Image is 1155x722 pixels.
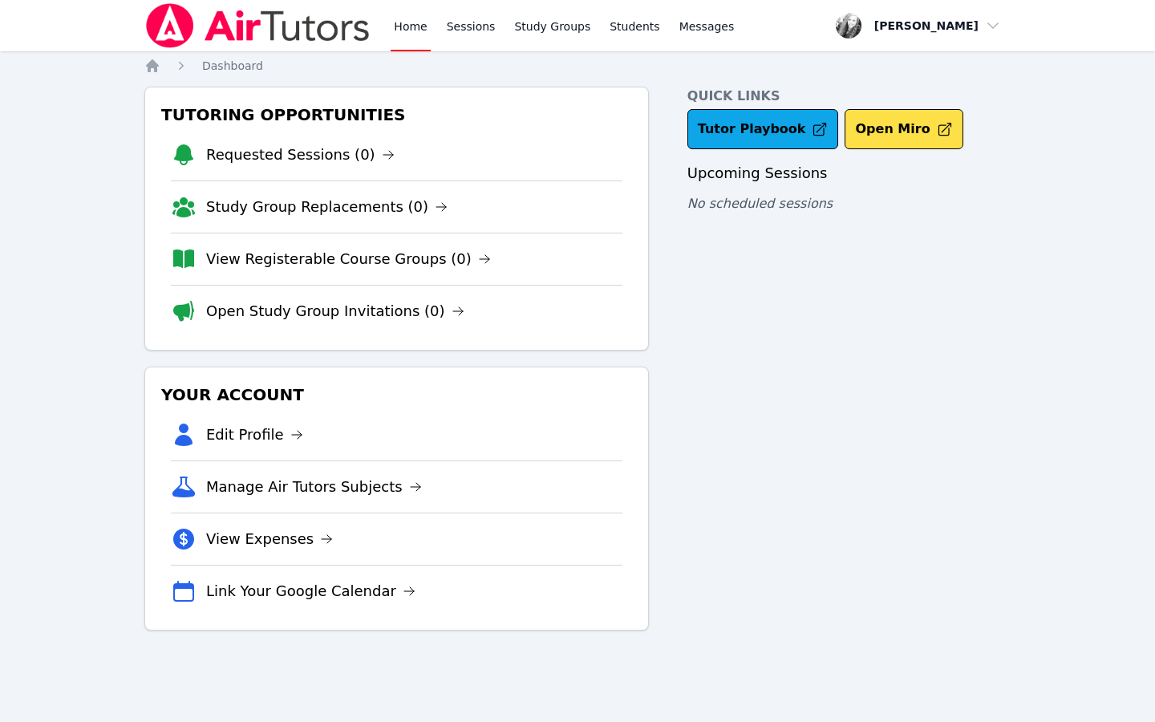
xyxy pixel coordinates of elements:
span: Dashboard [202,59,263,72]
h4: Quick Links [687,87,1011,106]
a: Tutor Playbook [687,109,839,149]
nav: Breadcrumb [144,58,1011,74]
h3: Upcoming Sessions [687,162,1011,185]
a: Study Group Replacements (0) [206,196,448,218]
h3: Your Account [158,380,635,409]
span: Messages [679,18,735,34]
a: Edit Profile [206,424,303,446]
span: No scheduled sessions [687,196,833,211]
a: View Expenses [206,528,333,550]
a: Dashboard [202,58,263,74]
img: Air Tutors [144,3,371,48]
h3: Tutoring Opportunities [158,100,635,129]
a: Manage Air Tutors Subjects [206,476,422,498]
a: View Registerable Course Groups (0) [206,248,491,270]
a: Open Study Group Invitations (0) [206,300,464,322]
a: Requested Sessions (0) [206,144,395,166]
a: Link Your Google Calendar [206,580,415,602]
button: Open Miro [845,109,962,149]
